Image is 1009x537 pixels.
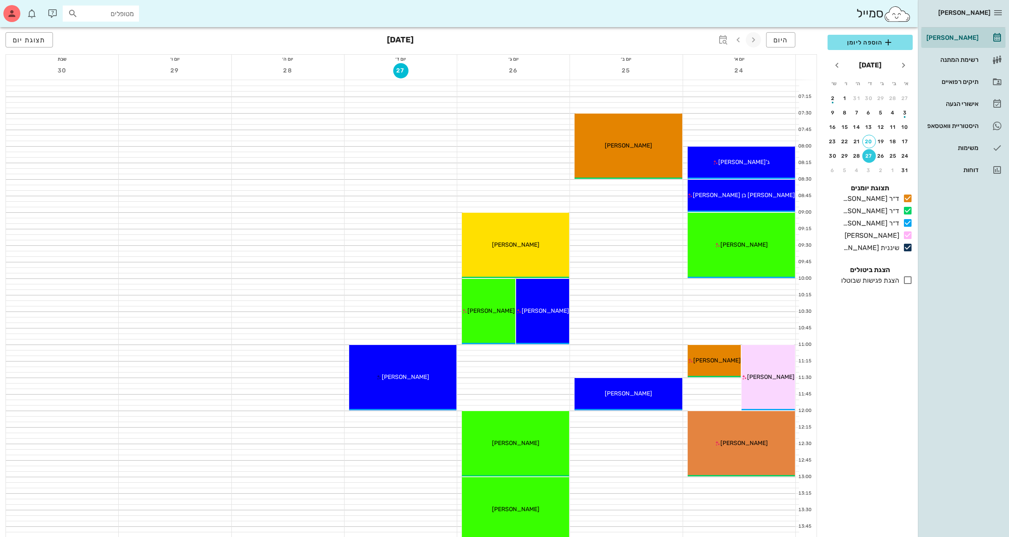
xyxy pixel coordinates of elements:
[850,149,864,163] button: 28
[898,120,912,134] button: 10
[874,95,888,101] div: 29
[898,92,912,105] button: 27
[796,242,813,249] div: 09:30
[884,6,911,22] img: SmileCloud logo
[796,308,813,315] div: 10:30
[492,440,539,447] span: [PERSON_NAME]
[887,139,900,145] div: 18
[796,473,813,481] div: 13:00
[850,110,864,116] div: 7
[683,55,795,63] div: יום א׳
[345,55,457,63] div: יום ד׳
[826,124,839,130] div: 16
[826,120,839,134] button: 16
[887,110,900,116] div: 4
[796,341,813,348] div: 11:00
[826,95,839,101] div: 2
[167,67,183,74] span: 29
[840,76,851,91] th: ו׳
[693,357,741,364] span: [PERSON_NAME]
[731,67,747,74] span: 24
[838,139,852,145] div: 22
[796,126,813,134] div: 07:45
[393,63,409,78] button: 27
[887,120,900,134] button: 11
[925,145,978,151] div: משימות
[467,307,515,314] span: [PERSON_NAME]
[850,139,864,145] div: 21
[167,63,183,78] button: 29
[838,153,852,159] div: 29
[826,92,839,105] button: 2
[731,63,747,78] button: 24
[838,149,852,163] button: 29
[874,164,888,177] button: 2
[828,183,913,193] h4: תצוגת יומנים
[862,95,876,101] div: 30
[921,28,1006,48] a: [PERSON_NAME]
[921,138,1006,158] a: משימות
[393,67,409,74] span: 27
[838,120,852,134] button: 15
[874,120,888,134] button: 12
[796,209,813,216] div: 09:00
[862,149,876,163] button: 27
[850,164,864,177] button: 4
[862,120,876,134] button: 13
[898,153,912,159] div: 24
[6,32,53,47] button: תצוגת יום
[856,5,911,23] div: סמייל
[889,76,900,91] th: ב׳
[874,106,888,120] button: 5
[838,275,899,286] div: הצגת פגישות שבוטלו
[862,106,876,120] button: 6
[828,35,913,50] button: הוספה ליומן
[828,76,839,91] th: ש׳
[862,110,876,116] div: 6
[862,164,876,177] button: 3
[838,110,852,116] div: 8
[796,407,813,415] div: 12:00
[887,153,900,159] div: 25
[720,440,768,447] span: [PERSON_NAME]
[829,58,845,73] button: חודש הבא
[826,164,839,177] button: 6
[796,506,813,514] div: 13:30
[839,206,899,216] div: ד״ר [PERSON_NAME]
[796,93,813,100] div: 07:15
[773,36,788,44] span: היום
[921,116,1006,136] a: היסטוריית וואטסאפ
[887,149,900,163] button: 25
[796,259,813,266] div: 09:45
[232,55,344,63] div: יום ה׳
[796,192,813,200] div: 08:45
[925,100,978,107] div: אישורי הגעה
[826,135,839,148] button: 23
[838,124,852,130] div: 15
[841,231,899,241] div: [PERSON_NAME]
[506,67,521,74] span: 26
[898,95,912,101] div: 27
[720,241,768,248] span: [PERSON_NAME]
[382,373,429,381] span: [PERSON_NAME]
[925,56,978,63] div: רשימת המתנה
[874,135,888,148] button: 19
[280,63,295,78] button: 28
[796,391,813,398] div: 11:45
[13,36,46,44] span: תצוגת יום
[796,275,813,282] div: 10:00
[826,149,839,163] button: 30
[838,106,852,120] button: 8
[850,95,864,101] div: 31
[605,142,652,149] span: [PERSON_NAME]
[850,124,864,130] div: 14
[896,58,911,73] button: חודש שעבר
[457,55,570,63] div: יום ג׳
[898,139,912,145] div: 17
[898,106,912,120] button: 3
[877,76,888,91] th: ג׳
[887,95,900,101] div: 28
[838,95,852,101] div: 1
[839,243,899,253] div: שיננית [PERSON_NAME]
[874,139,888,145] div: 19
